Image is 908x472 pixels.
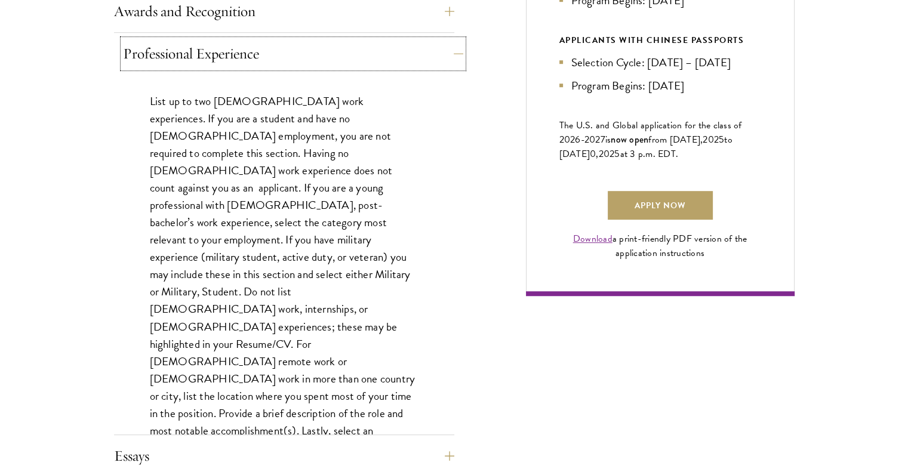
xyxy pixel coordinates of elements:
span: 0 [590,147,596,161]
button: Essays [114,442,454,470]
span: -202 [581,132,601,147]
span: 7 [601,132,605,147]
span: now open [611,132,648,146]
span: 202 [599,147,615,161]
span: 5 [614,147,620,161]
span: 6 [575,132,580,147]
a: Apply Now [608,191,713,220]
span: 5 [719,132,724,147]
span: , [596,147,598,161]
li: Selection Cycle: [DATE] – [DATE] [559,54,761,71]
div: a print-friendly PDF version of the application instructions [559,232,761,260]
button: Professional Experience [123,39,463,68]
span: is [605,132,611,147]
li: Program Begins: [DATE] [559,77,761,94]
span: The U.S. and Global application for the class of 202 [559,118,742,147]
a: Download [573,232,612,246]
span: 202 [703,132,719,147]
span: at 3 p.m. EDT. [620,147,679,161]
span: from [DATE], [648,132,703,147]
span: to [DATE] [559,132,732,161]
div: APPLICANTS WITH CHINESE PASSPORTS [559,33,761,48]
